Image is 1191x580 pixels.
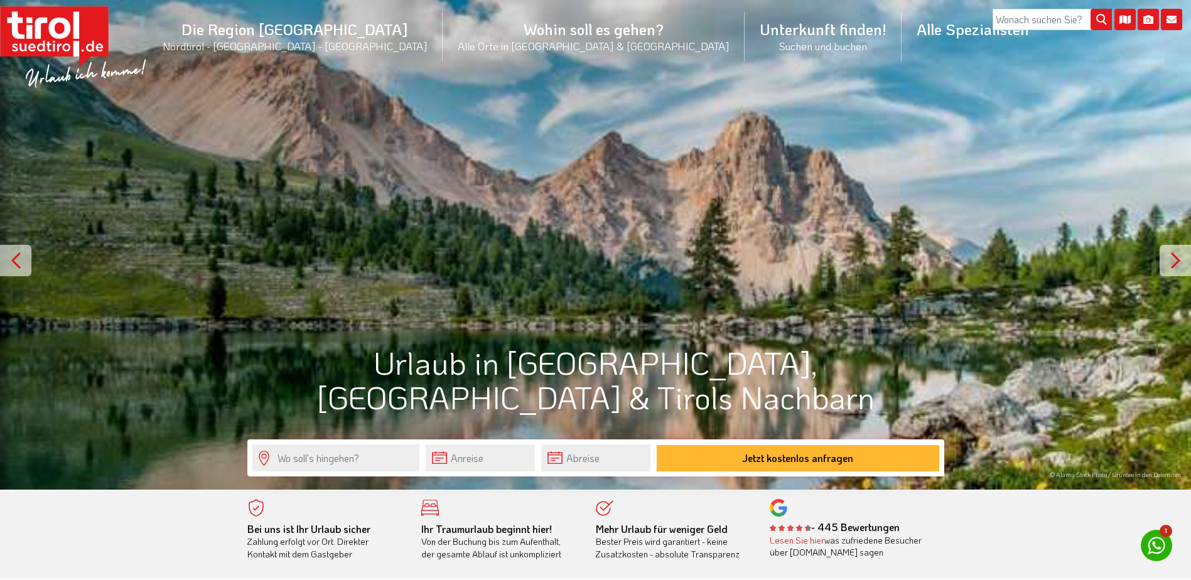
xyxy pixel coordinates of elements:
a: Alle Spezialisten [902,6,1044,53]
b: Ihr Traumurlaub beginnt hier! [421,522,552,535]
b: Mehr Urlaub für weniger Geld [596,522,728,535]
a: 1 [1141,530,1172,561]
i: Kontakt [1161,9,1182,30]
div: was zufriedene Besucher über [DOMAIN_NAME] sagen [770,534,925,559]
i: Fotogalerie [1138,9,1159,30]
input: Wo soll's hingehen? [252,444,419,471]
a: Lesen Sie hier [770,534,824,546]
b: Bei uns ist Ihr Urlaub sicher [247,522,370,535]
small: Suchen und buchen [760,39,887,53]
small: Nordtirol - [GEOGRAPHIC_DATA] - [GEOGRAPHIC_DATA] [163,39,428,53]
button: Jetzt kostenlos anfragen [657,445,939,471]
div: Zahlung erfolgt vor Ort. Direkter Kontakt mit dem Gastgeber [247,523,403,561]
a: Die Region [GEOGRAPHIC_DATA]Nordtirol - [GEOGRAPHIC_DATA] - [GEOGRAPHIC_DATA] [148,6,443,67]
a: Unterkunft finden!Suchen und buchen [745,6,902,67]
input: Wonach suchen Sie? [993,9,1112,30]
i: Karte öffnen [1114,9,1136,30]
div: Bester Preis wird garantiert - keine Zusatzkosten - absolute Transparenz [596,523,752,561]
input: Abreise [541,444,650,471]
span: 1 [1160,525,1172,537]
small: Alle Orte in [GEOGRAPHIC_DATA] & [GEOGRAPHIC_DATA] [458,39,730,53]
input: Anreise [426,444,535,471]
b: - 445 Bewertungen [770,520,900,534]
a: Wohin soll es gehen?Alle Orte in [GEOGRAPHIC_DATA] & [GEOGRAPHIC_DATA] [443,6,745,67]
div: Von der Buchung bis zum Aufenthalt, der gesamte Ablauf ist unkompliziert [421,523,577,561]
